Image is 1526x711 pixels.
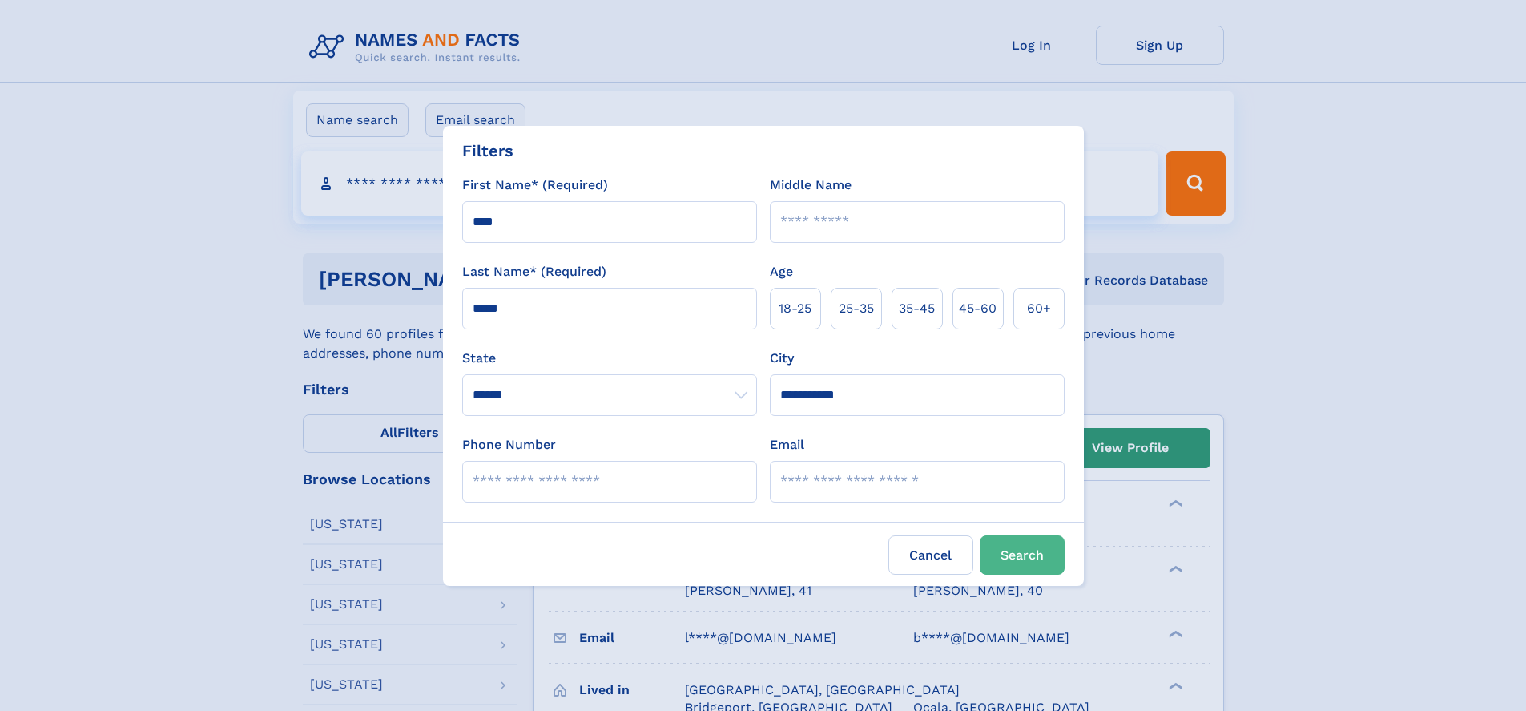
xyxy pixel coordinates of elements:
label: Last Name* (Required) [462,262,606,281]
button: Search [980,535,1065,575]
span: 60+ [1027,299,1051,318]
label: First Name* (Required) [462,176,608,195]
span: 35‑45 [899,299,935,318]
label: City [770,349,794,368]
label: Age [770,262,793,281]
span: 18‑25 [779,299,811,318]
span: 45‑60 [959,299,997,318]
label: Email [770,435,804,454]
label: Middle Name [770,176,852,195]
label: Phone Number [462,435,556,454]
div: Filters [462,139,513,163]
span: 25‑35 [839,299,874,318]
label: State [462,349,757,368]
label: Cancel [888,535,973,575]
